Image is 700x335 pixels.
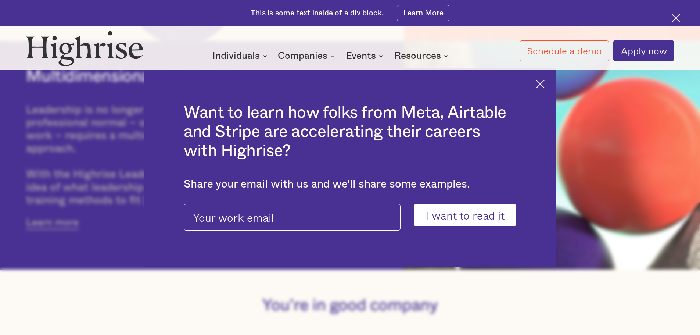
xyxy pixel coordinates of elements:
[346,51,385,60] div: Events
[184,178,516,191] div: Share your email with us and we'll share some examples.
[184,204,516,226] form: pop-up-modal-form
[397,5,449,21] a: Learn More
[613,40,674,61] a: Apply now
[536,80,545,88] img: Cross icon
[394,51,441,60] div: Resources
[212,51,260,60] div: Individuals
[26,31,143,66] img: Highrise logo
[520,40,609,61] a: Schedule a demo
[672,14,680,22] img: Cross icon
[414,204,516,226] input: I want to read it
[278,51,327,60] div: Companies
[184,204,401,231] input: Your work email
[394,51,450,60] div: Resources
[212,51,269,60] div: Individuals
[278,51,337,60] div: Companies
[184,103,516,160] h2: Want to learn how folks from Meta, Airtable and Stripe are accelerating their careers with Highrise?
[251,8,384,18] div: This is some text inside of a div block.
[346,51,376,60] div: Events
